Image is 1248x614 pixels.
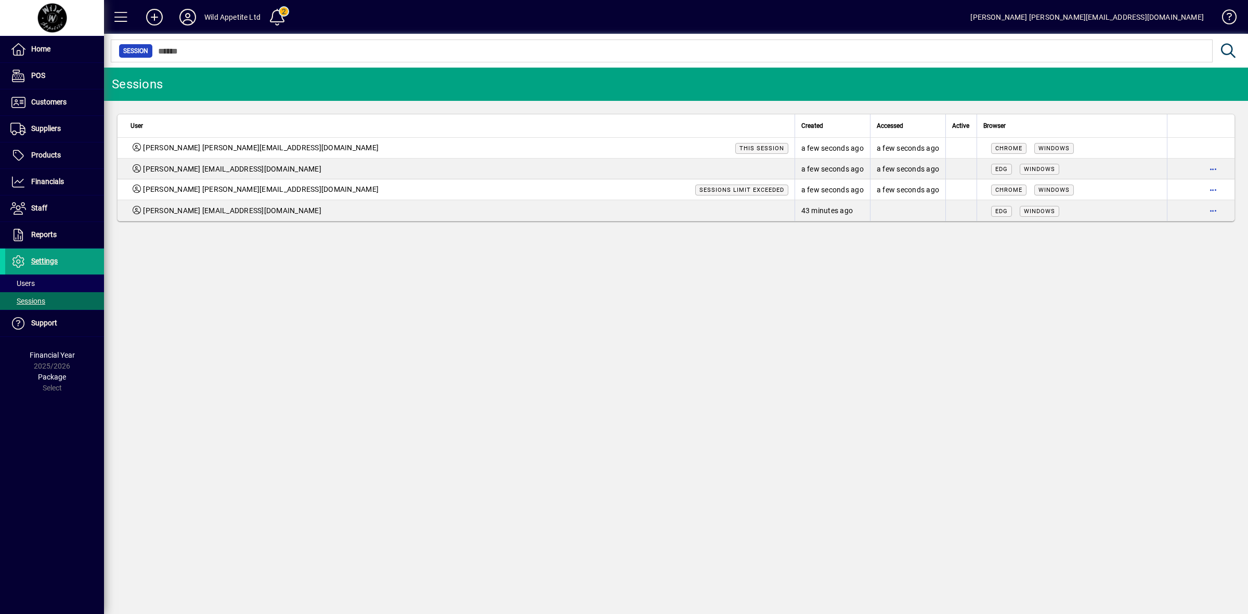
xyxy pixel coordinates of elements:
span: [PERSON_NAME] [EMAIL_ADDRESS][DOMAIN_NAME] [143,205,321,216]
div: [PERSON_NAME] [PERSON_NAME][EMAIL_ADDRESS][DOMAIN_NAME] [970,9,1204,25]
a: Users [5,275,104,292]
span: Chrome [995,145,1022,152]
td: a few seconds ago [870,138,945,159]
a: Suppliers [5,116,104,142]
div: Mozilla/5.0 (Windows NT 10.0; Win64; x64) AppleWebKit/537.36 (KHTML, like Gecko) Chrome/140.0.0.0... [983,142,1161,153]
td: a few seconds ago [795,179,870,200]
span: Customers [31,98,67,106]
td: a few seconds ago [870,159,945,179]
a: Customers [5,89,104,115]
a: Knowledge Base [1214,2,1235,36]
a: Financials [5,169,104,195]
div: Mozilla/5.0 (Windows NT 10.0; Win64; x64) AppleWebKit/537.36 (KHTML, like Gecko) Chrome/125.0.0.0... [983,205,1161,216]
span: Financial Year [30,351,75,359]
span: Windows [1024,208,1055,215]
div: Mozilla/5.0 (Windows NT 10.0; Win64; x64) AppleWebKit/537.36 (KHTML, like Gecko) Chrome/140.0.0.0... [983,184,1161,195]
span: Browser [983,120,1006,132]
span: Suppliers [31,124,61,133]
div: Mozilla/5.0 (Windows NT 10.0; Win64; x64) AppleWebKit/537.36 (KHTML, like Gecko) Chrome/125.0.0.0... [983,163,1161,174]
span: Windows [1038,187,1070,193]
span: Created [801,120,823,132]
button: Add [138,8,171,27]
span: Edg [995,208,1008,215]
span: Users [10,279,35,288]
button: More options [1205,181,1221,198]
button: More options [1205,161,1221,177]
span: Home [31,45,50,53]
span: Active [952,120,969,132]
span: Products [31,151,61,159]
span: User [131,120,143,132]
span: [PERSON_NAME] [EMAIL_ADDRESS][DOMAIN_NAME] [143,164,321,174]
td: a few seconds ago [795,159,870,179]
a: Home [5,36,104,62]
span: Sessions limit exceeded [699,187,784,193]
td: a few seconds ago [870,179,945,200]
span: Package [38,373,66,381]
span: Windows [1024,166,1055,173]
a: Sessions [5,292,104,310]
span: Reports [31,230,57,239]
a: POS [5,63,104,89]
span: Chrome [995,187,1022,193]
span: Sessions [10,297,45,305]
a: Support [5,310,104,336]
span: [PERSON_NAME] [PERSON_NAME][EMAIL_ADDRESS][DOMAIN_NAME] [143,184,379,195]
span: Accessed [877,120,903,132]
button: Profile [171,8,204,27]
span: Support [31,319,57,327]
a: Staff [5,195,104,221]
span: [PERSON_NAME] [PERSON_NAME][EMAIL_ADDRESS][DOMAIN_NAME] [143,142,379,153]
span: Staff [31,204,47,212]
span: This session [739,145,784,152]
a: Products [5,142,104,168]
span: Settings [31,257,58,265]
span: Windows [1038,145,1070,152]
a: Reports [5,222,104,248]
div: Wild Appetite Ltd [204,9,261,25]
td: 43 minutes ago [795,200,870,221]
span: Edg [995,166,1008,173]
button: More options [1205,202,1221,219]
div: Sessions [112,76,163,93]
span: Session [123,46,148,56]
td: a few seconds ago [795,138,870,159]
span: Financials [31,177,64,186]
span: POS [31,71,45,80]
